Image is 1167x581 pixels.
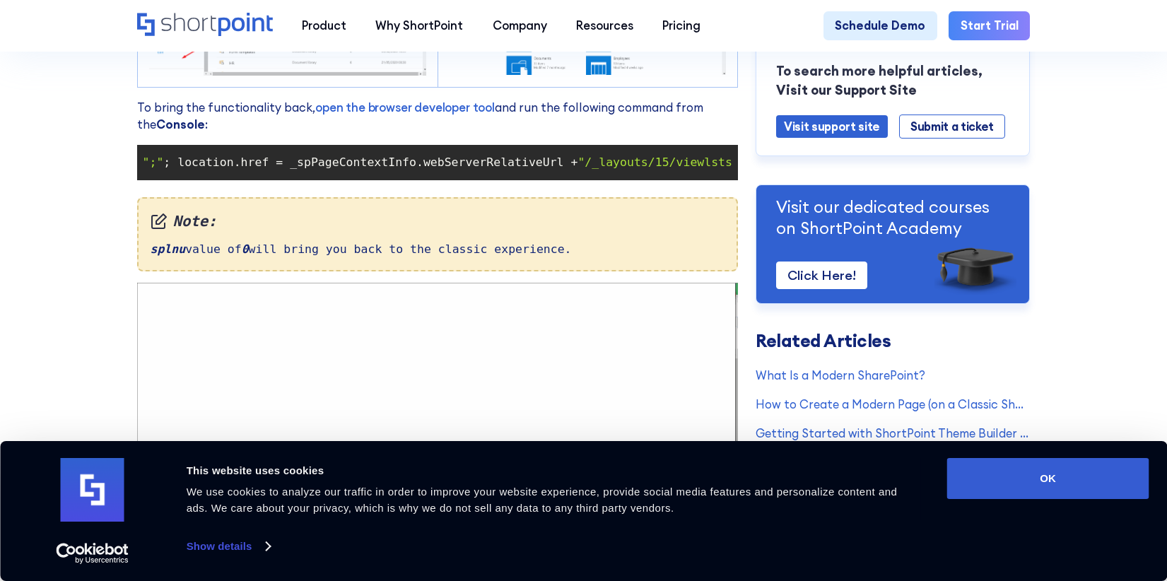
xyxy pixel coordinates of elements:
a: Company [478,11,561,40]
a: Click Here! [776,262,867,289]
span: "/_layouts/15/viewlsts.aspx" [577,155,774,169]
div: Company [493,17,547,35]
img: logo [61,458,124,522]
em: splnu [151,242,186,256]
div: Why ShortPoint [375,17,463,35]
div: Pricing [662,17,700,35]
p: To bring the functionality back, and run the following command from the : [137,99,738,134]
span: ";" [143,155,164,169]
p: Visit our dedicated courses on ShortPoint Academy [776,196,1009,239]
span: We use cookies to analyze our traffic in order to improve your website experience, provide social... [187,486,898,514]
a: Pricing [648,11,715,40]
div: value of will bring you back to the classic experience. [137,197,738,271]
a: Resources [561,11,647,40]
em: 0 [242,242,249,256]
a: Getting Started with ShortPoint Theme Builder - Classic SharePoint Sites (Part 1) [756,425,1030,442]
strong: Console [156,117,205,131]
p: To search more helpful articles, Visit our Support Site [776,61,1009,100]
a: What Is a Modern SharePoint? [756,367,1030,385]
a: Submit a ticket [899,115,1005,138]
a: Home [137,13,273,38]
button: OK [947,458,1149,499]
div: This website uses cookies [187,462,915,479]
a: Schedule Demo [823,11,937,40]
a: Show details [187,536,270,557]
a: Start Trial [949,11,1030,40]
div: Resources [576,17,633,35]
a: How to Create a Modern Page (on a Classic SharePoint Site) [756,396,1030,413]
em: Note: [151,211,725,233]
a: open the browser developer tool [315,100,495,115]
iframe: Chat Widget [913,417,1167,581]
a: Usercentrics Cookiebot - opens in a new window [30,543,154,564]
h3: Related Articles [756,332,1030,350]
a: Visit support site [776,115,888,137]
span: ; location.href = _spPageContextInfo.webServerRelativeUrl + [163,155,577,169]
a: Why ShortPoint [361,11,478,40]
div: Product [302,17,346,35]
a: Product [288,11,361,40]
